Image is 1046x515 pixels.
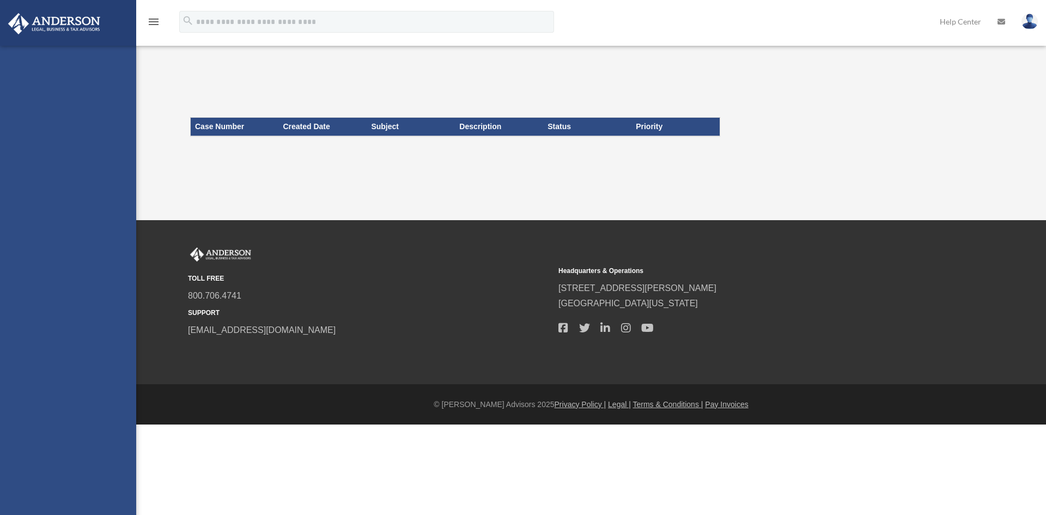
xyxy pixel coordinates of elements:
th: Case Number [191,118,279,136]
a: menu [147,19,160,28]
a: [EMAIL_ADDRESS][DOMAIN_NAME] [188,325,336,335]
a: [GEOGRAPHIC_DATA][US_STATE] [558,299,698,308]
th: Status [543,118,631,136]
img: Anderson Advisors Platinum Portal [188,247,253,262]
a: Pay Invoices [705,400,748,409]
th: Description [455,118,543,136]
th: Priority [631,118,720,136]
i: menu [147,15,160,28]
a: Legal | [608,400,631,409]
a: 800.706.4741 [188,291,241,300]
a: [STREET_ADDRESS][PERSON_NAME] [558,283,716,293]
th: Created Date [278,118,367,136]
small: TOLL FREE [188,273,551,284]
th: Subject [367,118,455,136]
small: Headquarters & Operations [558,265,921,277]
a: Terms & Conditions | [633,400,703,409]
img: User Pic [1021,14,1038,29]
img: Anderson Advisors Platinum Portal [5,13,104,34]
small: SUPPORT [188,307,551,319]
a: Privacy Policy | [555,400,606,409]
i: search [182,15,194,27]
div: © [PERSON_NAME] Advisors 2025 [136,398,1046,411]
